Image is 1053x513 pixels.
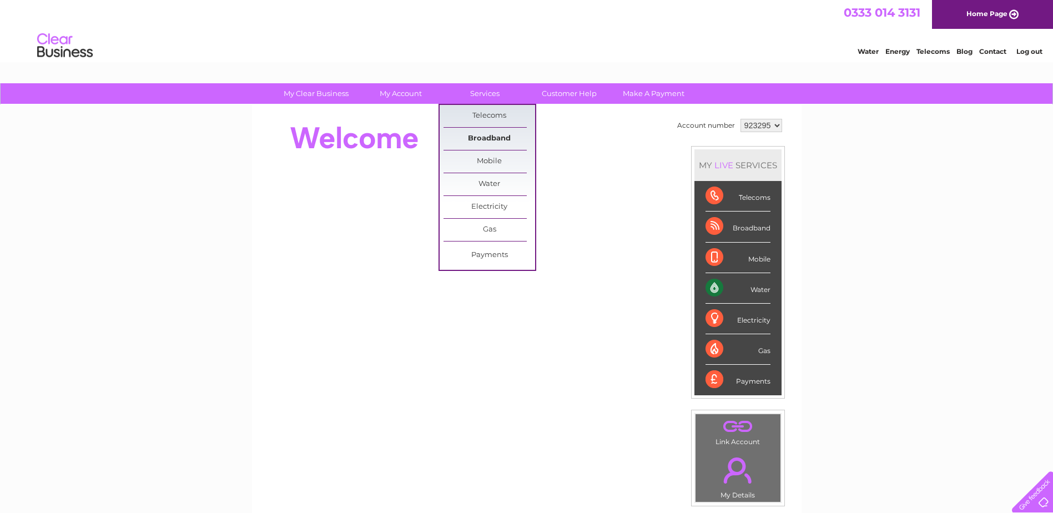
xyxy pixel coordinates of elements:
[698,451,778,490] a: .
[444,244,535,266] a: Payments
[523,83,615,104] a: Customer Help
[608,83,699,104] a: Make A Payment
[706,181,770,212] div: Telecoms
[956,47,973,56] a: Blog
[858,47,879,56] a: Water
[444,105,535,127] a: Telecoms
[695,414,781,449] td: Link Account
[712,160,735,170] div: LIVE
[706,243,770,273] div: Mobile
[444,219,535,241] a: Gas
[265,6,789,54] div: Clear Business is a trading name of Verastar Limited (registered in [GEOGRAPHIC_DATA] No. 3667643...
[444,150,535,173] a: Mobile
[355,83,446,104] a: My Account
[37,29,93,63] img: logo.png
[706,334,770,365] div: Gas
[706,212,770,242] div: Broadband
[979,47,1006,56] a: Contact
[444,128,535,150] a: Broadband
[694,149,782,181] div: MY SERVICES
[695,448,781,502] td: My Details
[706,273,770,304] div: Water
[1016,47,1042,56] a: Log out
[698,417,778,436] a: .
[674,116,738,135] td: Account number
[270,83,362,104] a: My Clear Business
[444,196,535,218] a: Electricity
[916,47,950,56] a: Telecoms
[706,365,770,395] div: Payments
[706,304,770,334] div: Electricity
[844,6,920,19] a: 0333 014 3131
[444,173,535,195] a: Water
[439,83,531,104] a: Services
[885,47,910,56] a: Energy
